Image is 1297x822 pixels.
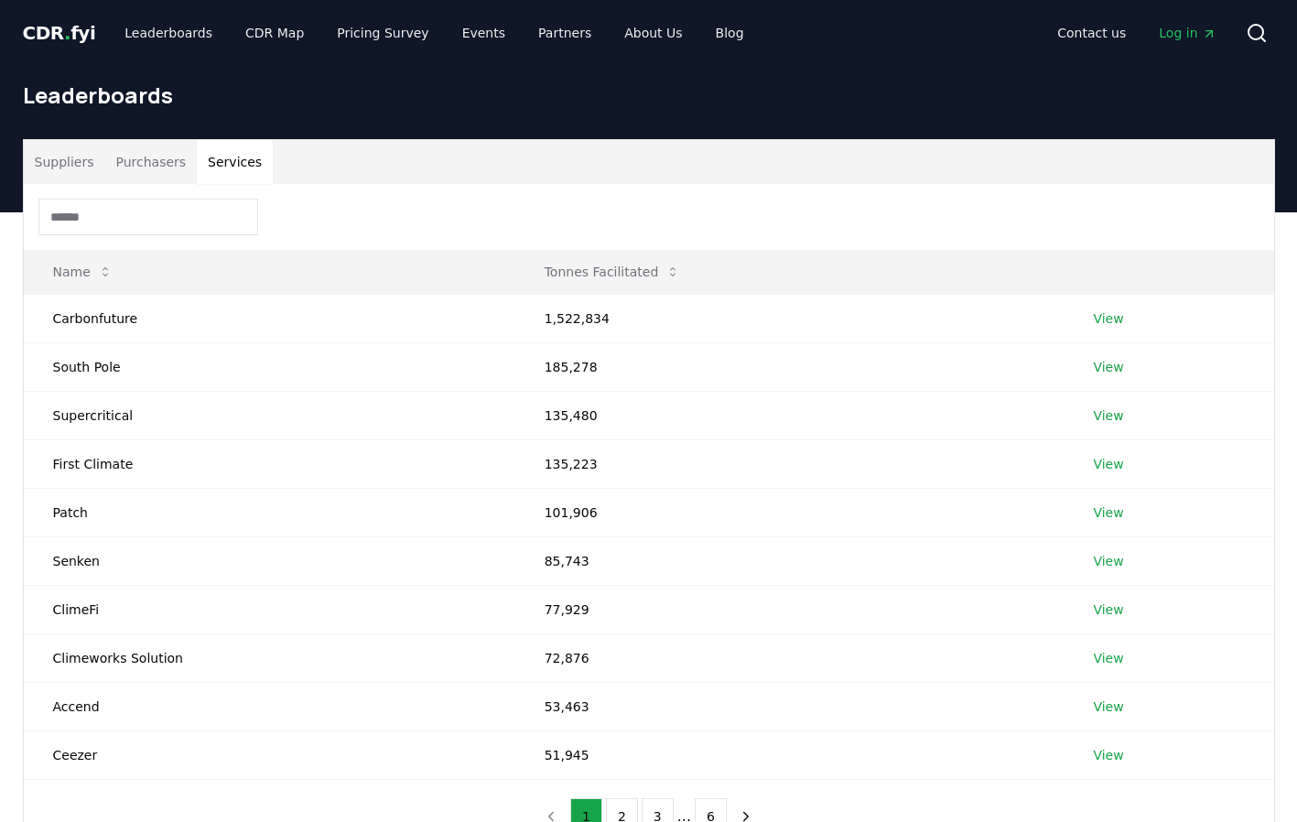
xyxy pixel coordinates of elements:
[24,585,515,633] td: ClimeFi
[1093,406,1123,425] a: View
[530,254,696,290] button: Tonnes Facilitated
[24,140,105,184] button: Suppliers
[64,22,70,44] span: .
[1043,16,1230,49] nav: Main
[231,16,319,49] a: CDR Map
[23,81,1275,110] h1: Leaderboards
[610,16,697,49] a: About Us
[1093,649,1123,667] a: View
[322,16,443,49] a: Pricing Survey
[197,140,273,184] button: Services
[23,22,96,44] span: CDR fyi
[1093,309,1123,328] a: View
[24,536,515,585] td: Senken
[1144,16,1230,49] a: Log in
[515,342,1065,391] td: 185,278
[515,439,1065,488] td: 135,223
[448,16,520,49] a: Events
[1093,503,1123,522] a: View
[1093,358,1123,376] a: View
[1093,600,1123,619] a: View
[515,585,1065,633] td: 77,929
[23,20,96,46] a: CDR.fyi
[1159,24,1216,42] span: Log in
[1043,16,1140,49] a: Contact us
[24,682,515,730] td: Accend
[515,730,1065,779] td: 51,945
[1093,455,1123,473] a: View
[24,633,515,682] td: Climeworks Solution
[24,391,515,439] td: Supercritical
[110,16,227,49] a: Leaderboards
[515,294,1065,342] td: 1,522,834
[1093,552,1123,570] a: View
[1093,698,1123,716] a: View
[515,633,1065,682] td: 72,876
[38,254,127,290] button: Name
[24,342,515,391] td: South Pole
[104,140,197,184] button: Purchasers
[515,391,1065,439] td: 135,480
[24,439,515,488] td: First Climate
[110,16,758,49] nav: Main
[24,294,515,342] td: Carbonfuture
[1093,746,1123,764] a: View
[701,16,759,49] a: Blog
[515,488,1065,536] td: 101,906
[24,488,515,536] td: Patch
[515,536,1065,585] td: 85,743
[24,730,515,779] td: Ceezer
[524,16,606,49] a: Partners
[515,682,1065,730] td: 53,463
